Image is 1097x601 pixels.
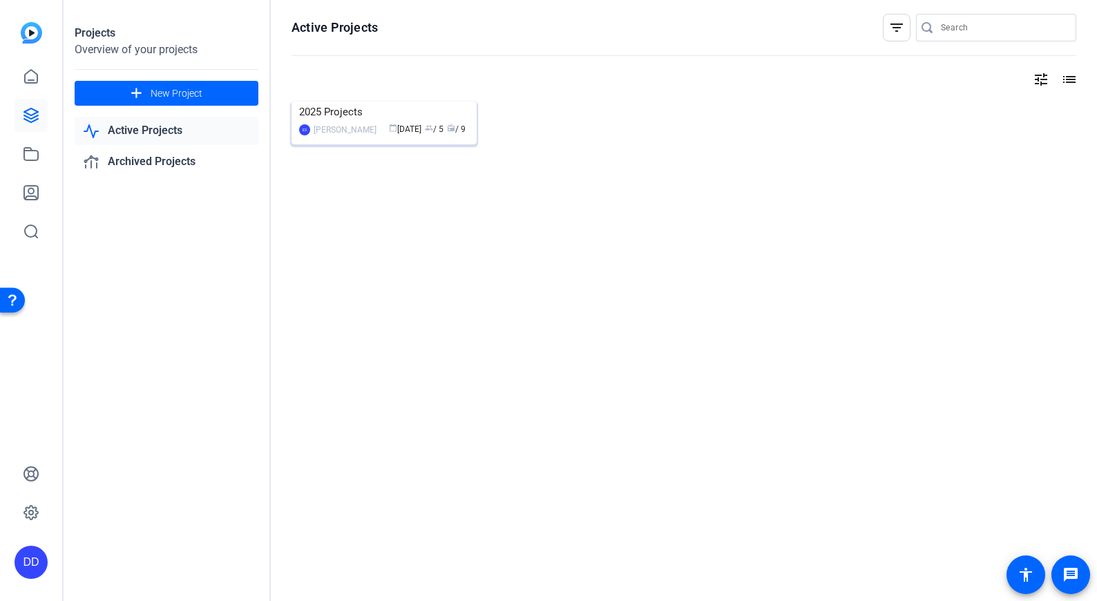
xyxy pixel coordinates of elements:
[75,117,258,145] a: Active Projects
[314,123,376,137] div: [PERSON_NAME]
[425,124,443,134] span: / 5
[128,85,145,102] mat-icon: add
[299,124,310,135] div: ES
[299,102,469,122] div: 2025 Projects
[1060,71,1076,88] mat-icon: list
[15,546,48,579] div: DD
[21,22,42,44] img: blue-gradient.svg
[389,124,421,134] span: [DATE]
[75,148,258,176] a: Archived Projects
[425,124,433,132] span: group
[292,19,378,36] h1: Active Projects
[941,19,1065,36] input: Search
[75,81,258,106] button: New Project
[1018,566,1034,583] mat-icon: accessibility
[1033,71,1049,88] mat-icon: tune
[447,124,466,134] span: / 9
[75,41,258,58] div: Overview of your projects
[75,25,258,41] div: Projects
[447,124,455,132] span: radio
[151,86,202,101] span: New Project
[389,124,397,132] span: calendar_today
[1062,566,1079,583] mat-icon: message
[888,19,905,36] mat-icon: filter_list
